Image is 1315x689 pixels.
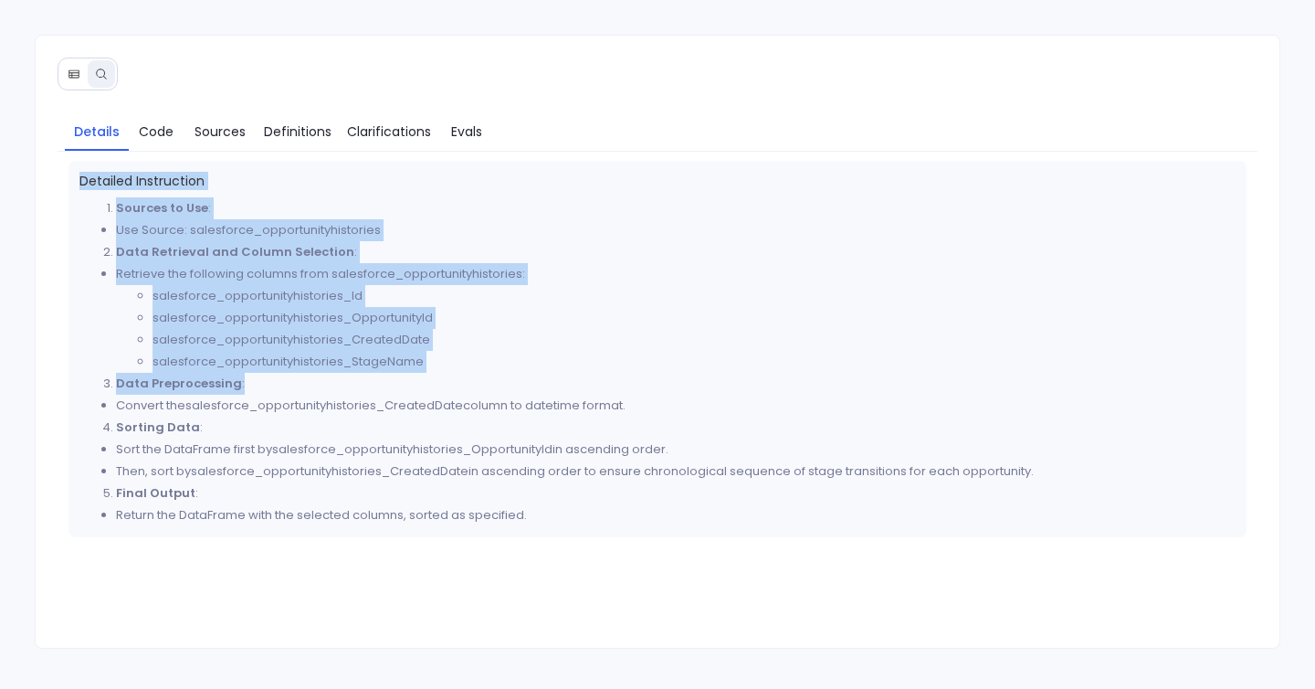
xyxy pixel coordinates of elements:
[153,285,1236,307] li: salesforce_opportunityhistories_Id
[116,484,195,502] strong: Final Output
[139,122,174,142] span: Code
[451,122,482,142] span: Evals
[116,243,354,260] strong: Data Retrieval and Column Selection
[74,122,120,142] span: Details
[79,172,1236,190] span: Detailed Instruction
[347,122,431,142] span: Clarifications
[153,307,1236,329] li: salesforce_opportunityhistories_OpportunityId
[116,482,1236,504] li: :
[116,241,1236,263] li: :
[116,199,208,217] strong: Sources to Use
[116,197,1236,219] li: :
[116,219,1236,241] li: Use Source: salesforce_opportunityhistories
[116,373,1236,395] li: :
[116,395,1236,417] li: Convert the column to datetime format.
[185,397,463,414] code: salesforce_opportunityhistories_CreatedDate
[153,329,1236,351] li: salesforce_opportunityhistories_CreatedDate
[191,462,468,480] code: salesforce_opportunityhistories_CreatedDate
[116,504,1236,526] li: Return the DataFrame with the selected columns, sorted as specified.
[272,440,552,458] code: salesforce_opportunityhistories_OpportunityId
[116,461,1236,482] li: Then, sort by in ascending order to ensure chronological sequence of stage transitions for each o...
[116,417,1236,439] li: :
[116,439,1236,461] li: Sort the DataFrame first by in ascending order.
[195,122,246,142] span: Sources
[116,263,1236,373] li: Retrieve the following columns from salesforce_opportunityhistories:
[116,375,242,392] strong: Data Preprocessing
[264,122,331,142] span: Definitions
[116,419,200,436] strong: Sorting Data
[153,351,1236,373] li: salesforce_opportunityhistories_StageName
